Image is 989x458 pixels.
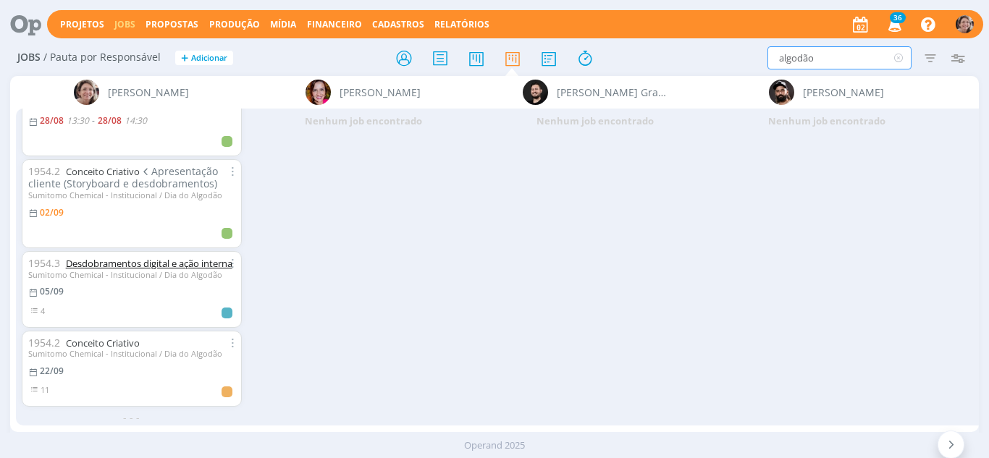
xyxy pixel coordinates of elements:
span: [PERSON_NAME] [108,85,189,100]
span: [PERSON_NAME] [340,85,421,100]
span: 1954.2 [28,336,60,349]
div: Nenhum job encontrado [711,109,943,135]
span: 1954.2 [28,164,60,178]
: 02/09 [40,206,64,219]
div: - - - [16,410,248,425]
input: Busca [767,46,912,69]
span: [PERSON_NAME] [803,85,884,100]
span: Adicionar [191,54,227,63]
div: Sumitomo Chemical - Institucional / Dia do Algodão [28,270,235,279]
span: + [181,51,188,66]
img: B [769,80,794,105]
: 22/09 [40,365,64,377]
div: Nenhum job encontrado [248,109,479,135]
span: Propostas [146,18,198,30]
: 05/09 [40,285,64,297]
span: 36 [890,12,906,23]
div: Sumitomo Chemical - Institucional / Dia do Algodão [28,349,235,358]
div: Sumitomo Chemical - Institucional / Dia do Algodão [28,190,235,200]
img: B [523,80,548,105]
img: A [956,15,974,33]
button: Mídia [266,19,300,30]
span: [PERSON_NAME] Granata [557,85,668,100]
a: Projetos [60,18,104,30]
: - [92,116,95,125]
: 14:30 [125,114,147,127]
a: Conceito Criativo [66,336,140,349]
span: / Pauta por Responsável [43,51,161,64]
a: Conceito Criativo [66,165,140,178]
div: Nenhum job encontrado [479,109,711,135]
: 28/08 [40,114,64,127]
button: A [955,12,975,37]
img: B [306,80,331,105]
span: 1954.3 [28,256,60,270]
button: Projetos [56,19,109,30]
a: Jobs [114,18,135,30]
button: Propostas [141,19,203,30]
button: Produção [205,19,264,30]
a: Relatórios [434,18,489,30]
a: Financeiro [307,18,362,30]
img: A [74,80,99,105]
button: Cadastros [368,19,429,30]
: 13:30 [67,114,89,127]
span: Cadastros [372,18,424,30]
: 28/08 [98,114,122,127]
span: 11 [41,384,49,395]
button: Relatórios [430,19,494,30]
button: +Adicionar [175,51,233,66]
span: 4 [41,305,45,316]
a: Produção [209,18,260,30]
span: Apresentação cliente (Storyboard e desdobramentos) [28,164,219,190]
button: Financeiro [303,19,366,30]
span: Jobs [17,51,41,64]
a: Desdobramentos digital e ação interna [66,257,232,270]
a: Mídia [270,18,296,30]
button: 36 [879,12,909,38]
button: Jobs [110,19,140,30]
